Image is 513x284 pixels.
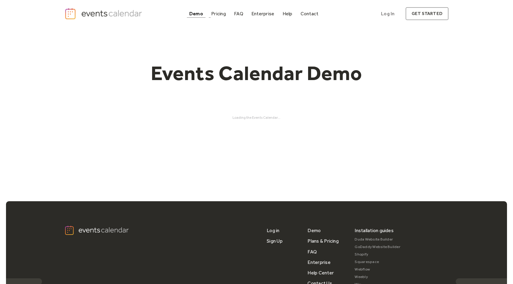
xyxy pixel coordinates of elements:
a: Webflow [355,266,400,273]
a: home [64,7,144,20]
a: Pricing [209,10,228,18]
a: Squarespace [355,258,400,266]
a: Contact [298,10,321,18]
div: Enterprise [251,12,274,15]
div: Demo [189,12,203,15]
a: Demo [187,10,205,18]
a: Weebly [355,273,400,281]
a: Help Center [307,268,334,278]
a: Plans & Pricing [307,236,339,246]
a: Enterprise [307,257,330,268]
a: Log In [375,7,400,20]
a: Help [280,10,295,18]
a: GoDaddy Website Builder [355,243,400,251]
a: Log in [267,225,279,236]
a: get started [406,7,448,20]
div: FAQ [234,12,243,15]
div: Pricing [211,12,226,15]
a: Shopify [355,251,400,258]
a: FAQ [232,10,246,18]
a: Enterprise [249,10,277,18]
div: Installation guides [355,225,394,236]
a: Duda Website Builder [355,236,400,243]
div: Help [283,12,292,15]
div: Contact [301,12,319,15]
a: Demo [307,225,321,236]
h1: Events Calendar Demo [141,61,372,85]
a: Sign Up [267,236,283,246]
a: FAQ [307,247,317,257]
div: Loading the Events Calendar... [64,115,448,120]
